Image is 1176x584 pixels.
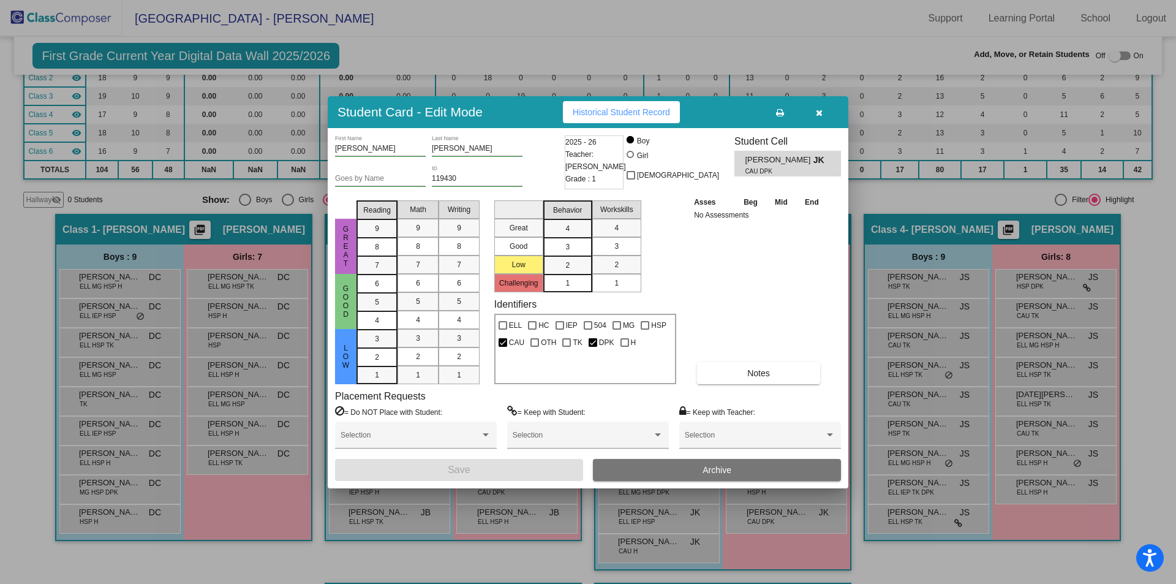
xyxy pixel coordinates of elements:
span: 4 [565,223,570,234]
span: 2 [565,260,570,271]
span: CAU DPK [745,167,804,176]
h3: Student Card - Edit Mode [337,104,483,119]
span: 4 [614,222,619,233]
button: Historical Student Record [563,101,680,123]
span: 8 [416,241,420,252]
span: [DEMOGRAPHIC_DATA] [637,168,719,183]
span: 1 [614,278,619,289]
span: Save [448,465,470,475]
span: 2 [614,259,619,270]
span: 1 [457,370,461,381]
th: Beg [735,195,767,209]
span: 504 [594,318,606,333]
th: Asses [691,195,735,209]
span: 6 [457,278,461,289]
span: 4 [375,315,379,326]
td: No Assessments [691,209,827,221]
span: 8 [457,241,461,252]
input: Enter ID [432,175,522,183]
span: Great [341,225,352,268]
span: 6 [375,278,379,289]
span: HSP [651,318,666,333]
span: IEP [566,318,578,333]
span: HC [538,318,549,333]
span: 3 [565,241,570,252]
label: = Keep with Student: [507,406,586,418]
span: 1 [565,278,570,289]
span: 8 [375,241,379,252]
span: 7 [375,260,379,271]
span: 9 [375,223,379,234]
th: End [796,195,828,209]
span: Reading [363,205,391,216]
span: 7 [416,259,420,270]
span: Good [341,284,352,319]
span: 1 [375,370,379,381]
span: Math [410,204,426,215]
span: 2 [416,351,420,362]
label: = Keep with Teacher: [679,406,755,418]
span: 5 [416,296,420,307]
label: = Do NOT Place with Student: [335,406,442,418]
button: Save [335,459,583,481]
span: MG [623,318,635,333]
span: CAU [509,335,524,350]
span: 6 [416,278,420,289]
button: Archive [593,459,841,481]
span: Low [341,344,352,370]
span: Notes [747,368,770,378]
span: Workskills [600,204,633,215]
button: Notes [697,362,820,384]
div: Girl [636,150,649,161]
span: 2 [457,351,461,362]
span: 9 [416,222,420,233]
div: Boy [636,135,650,146]
span: Archive [703,465,731,475]
label: Placement Requests [335,390,426,402]
span: 2 [375,352,379,363]
span: 3 [416,333,420,344]
span: Writing [448,204,470,215]
span: ELL [509,318,522,333]
th: Mid [766,195,796,209]
span: 4 [457,314,461,325]
span: TK [573,335,582,350]
span: 7 [457,259,461,270]
span: 2025 - 26 [565,136,597,148]
span: 9 [457,222,461,233]
input: goes by name [335,175,426,183]
span: Historical Student Record [573,107,670,117]
span: Behavior [553,205,582,216]
span: 3 [457,333,461,344]
span: [PERSON_NAME] [745,154,813,167]
span: JK [813,154,831,167]
span: 3 [375,333,379,344]
span: 5 [457,296,461,307]
span: Teacher: [PERSON_NAME] [565,148,626,173]
span: H [631,335,636,350]
span: 1 [416,370,420,381]
span: 5 [375,297,379,308]
span: OTH [541,335,556,350]
span: Grade : 1 [565,173,596,185]
span: 4 [416,314,420,325]
span: 3 [614,241,619,252]
span: DPK [599,335,614,350]
h3: Student Cell [734,135,841,147]
label: Identifiers [494,298,537,310]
